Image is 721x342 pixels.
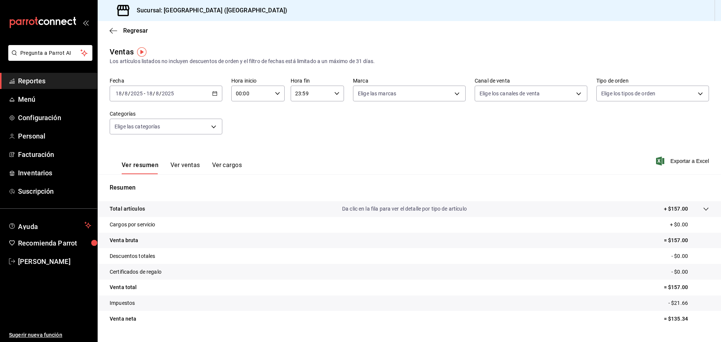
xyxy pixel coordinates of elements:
span: / [128,90,130,96]
label: Hora fin [291,78,344,83]
p: - $0.00 [671,252,709,260]
p: Venta bruta [110,237,138,244]
input: -- [155,90,159,96]
p: Cargos por servicio [110,221,155,229]
label: Marca [353,78,466,83]
p: = $135.34 [664,315,709,323]
span: Elige las categorías [115,123,160,130]
label: Categorías [110,111,222,116]
p: Total artículos [110,205,145,213]
input: ---- [130,90,143,96]
p: - $0.00 [671,268,709,276]
input: -- [124,90,128,96]
input: -- [115,90,122,96]
span: - [144,90,145,96]
span: Reportes [18,76,91,86]
span: Inventarios [18,168,91,178]
a: Pregunta a Parrot AI [5,54,92,62]
p: Venta total [110,283,137,291]
button: Exportar a Excel [658,157,709,166]
button: Ver cargos [212,161,242,174]
span: Configuración [18,113,91,123]
button: Regresar [110,27,148,34]
label: Canal de venta [475,78,587,83]
p: - $21.66 [668,299,709,307]
p: = $157.00 [664,283,709,291]
p: Venta neta [110,315,136,323]
p: Da clic en la fila para ver el detalle por tipo de artículo [342,205,467,213]
span: Suscripción [18,186,91,196]
input: ---- [161,90,174,96]
span: Elige los tipos de orden [601,90,655,97]
p: Impuestos [110,299,135,307]
span: Recomienda Parrot [18,238,91,248]
span: / [159,90,161,96]
div: Los artículos listados no incluyen descuentos de orden y el filtro de fechas está limitado a un m... [110,57,709,65]
p: + $157.00 [664,205,688,213]
span: / [122,90,124,96]
span: Sugerir nueva función [9,331,91,339]
button: Ver ventas [170,161,200,174]
button: Ver resumen [122,161,158,174]
img: Tooltip marker [137,47,146,57]
span: Personal [18,131,91,141]
input: -- [146,90,153,96]
span: Ayuda [18,221,81,230]
p: Resumen [110,183,709,192]
button: open_drawer_menu [83,20,89,26]
span: Menú [18,94,91,104]
label: Tipo de orden [596,78,709,83]
button: Pregunta a Parrot AI [8,45,92,61]
span: Pregunta a Parrot AI [20,49,81,57]
span: Elige las marcas [358,90,396,97]
div: Ventas [110,46,134,57]
span: Elige los canales de venta [480,90,540,97]
p: Descuentos totales [110,252,155,260]
p: Certificados de regalo [110,268,161,276]
p: = $157.00 [664,237,709,244]
span: [PERSON_NAME] [18,256,91,267]
span: / [153,90,155,96]
span: Facturación [18,149,91,160]
label: Hora inicio [231,78,285,83]
label: Fecha [110,78,222,83]
span: Regresar [123,27,148,34]
h3: Sucursal: [GEOGRAPHIC_DATA] ([GEOGRAPHIC_DATA]) [131,6,287,15]
div: navigation tabs [122,161,242,174]
p: + $0.00 [670,221,709,229]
